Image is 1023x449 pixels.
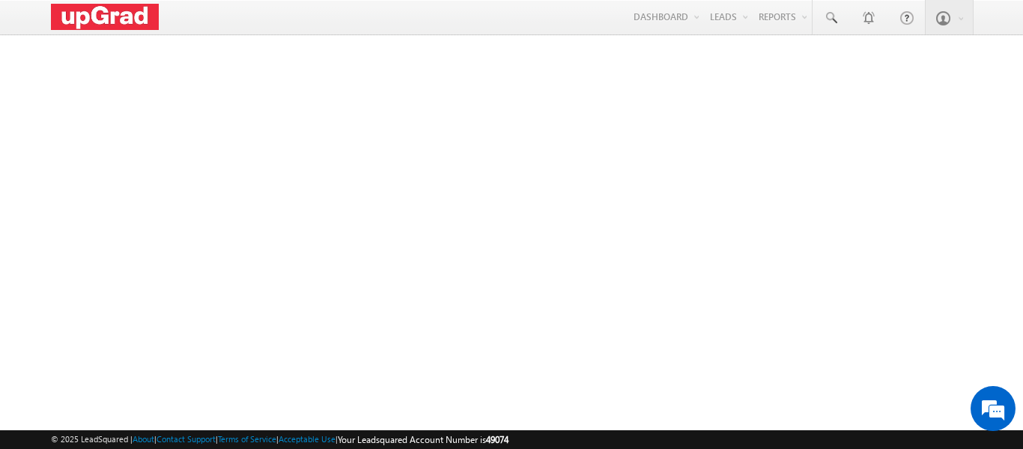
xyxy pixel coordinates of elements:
span: Your Leadsquared Account Number is [338,434,509,445]
span: 49074 [486,434,509,445]
a: About [133,434,154,444]
a: Acceptable Use [279,434,336,444]
img: Custom Logo [51,4,159,30]
a: Contact Support [157,434,216,444]
a: Terms of Service [218,434,276,444]
span: © 2025 LeadSquared | | | | | [51,433,509,447]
